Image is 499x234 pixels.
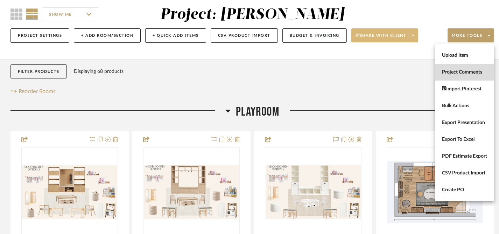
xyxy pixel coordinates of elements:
[442,69,487,75] span: Project Comments
[442,53,487,58] span: Upload Item
[442,187,487,193] span: Create PO
[442,120,487,126] span: Export Presentation
[442,86,487,92] span: Import Pinterest
[442,170,487,176] span: CSV Product Import
[442,153,487,159] span: PDF Estimate Export
[442,103,487,109] span: Bulk Actions
[442,137,487,143] span: Export To Excel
